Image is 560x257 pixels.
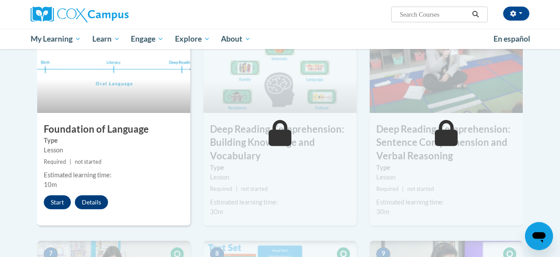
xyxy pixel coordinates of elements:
span: Required [376,186,399,192]
h3: Deep Reading Comprehension: Sentence Comprehension and Verbal Reasoning [370,123,523,163]
span: Explore [175,34,210,44]
iframe: Button to launch messaging window [525,222,553,250]
span: Learn [92,34,120,44]
input: Search Courses [399,9,469,20]
label: Type [376,163,516,173]
img: Course Image [37,25,190,113]
a: Cox Campus [31,7,188,22]
span: not started [407,186,434,192]
img: Cox Campus [31,7,129,22]
div: Lesson [376,173,516,182]
span: 10m [44,181,57,188]
span: | [236,186,238,192]
img: Course Image [370,25,523,113]
div: Estimated learning time: [376,197,516,207]
a: En español [488,30,536,48]
div: Estimated learning time: [44,170,184,180]
span: Required [210,186,232,192]
div: Lesson [44,145,184,155]
button: Account Settings [503,7,529,21]
div: Estimated learning time: [210,197,350,207]
span: not started [75,158,101,165]
label: Type [44,136,184,145]
span: | [70,158,71,165]
span: Required [44,158,66,165]
h3: Deep Reading Comprehension: Building Knowledge and Vocabulary [203,123,357,163]
button: Details [75,195,108,209]
a: About [216,29,257,49]
label: Type [210,163,350,173]
a: Explore [169,29,216,49]
div: Main menu [24,29,536,49]
span: not started [241,186,268,192]
span: | [402,186,404,192]
a: Engage [125,29,169,49]
span: Engage [131,34,164,44]
span: 30m [210,208,223,215]
a: My Learning [25,29,87,49]
h3: Foundation of Language [37,123,190,136]
span: En español [493,34,530,43]
img: Course Image [203,25,357,113]
a: Learn [87,29,126,49]
span: About [221,34,251,44]
button: Start [44,195,71,209]
button: Search [469,9,482,20]
div: Lesson [210,173,350,182]
span: My Learning [31,34,81,44]
span: 30m [376,208,389,215]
